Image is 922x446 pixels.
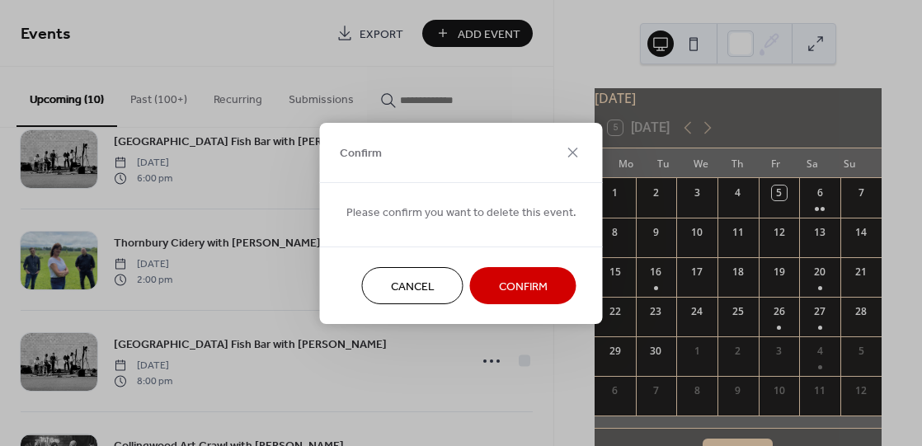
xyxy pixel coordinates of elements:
span: Confirm [499,278,548,295]
span: Confirm [340,145,382,162]
button: Cancel [362,267,463,304]
span: Cancel [391,278,435,295]
span: Please confirm you want to delete this event. [346,204,576,221]
button: Confirm [470,267,576,304]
